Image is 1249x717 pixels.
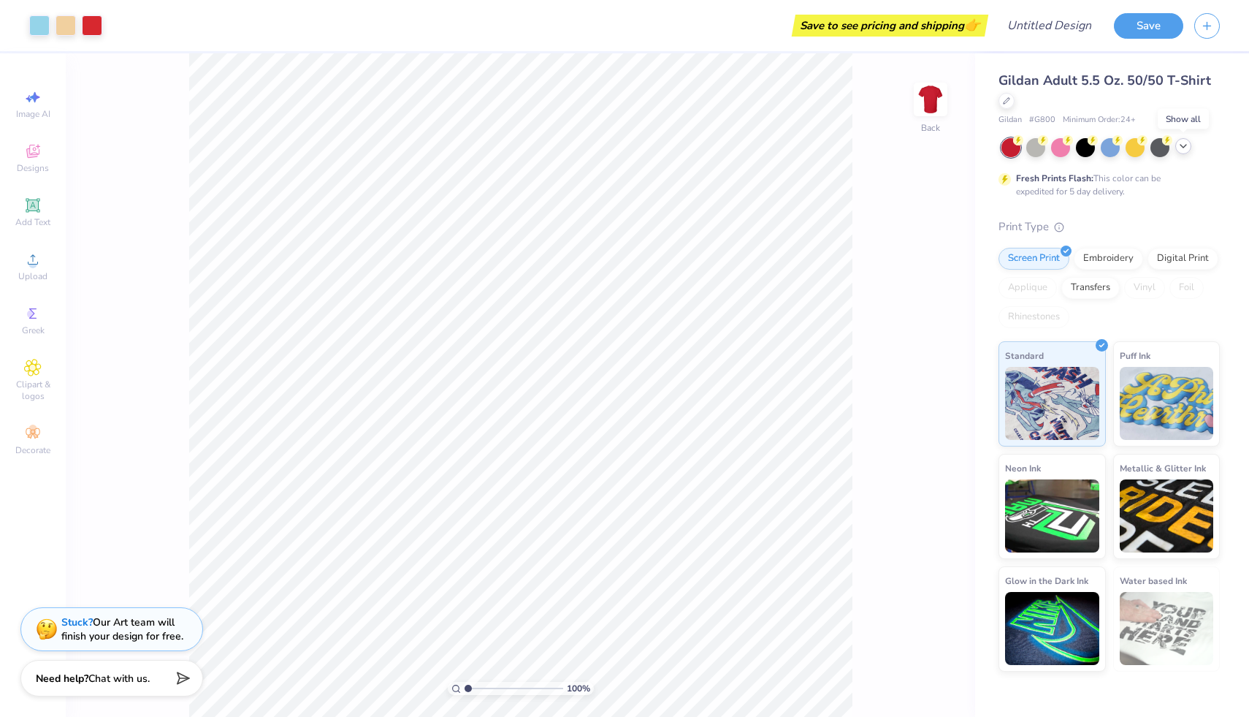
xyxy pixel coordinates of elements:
[998,114,1022,126] span: Gildan
[1005,348,1044,363] span: Standard
[1005,592,1099,665] img: Glow in the Dark Ink
[1147,248,1218,270] div: Digital Print
[1061,277,1120,299] div: Transfers
[1005,479,1099,553] img: Neon Ink
[998,248,1069,270] div: Screen Print
[1169,277,1204,299] div: Foil
[998,306,1069,328] div: Rhinestones
[1016,172,1093,184] strong: Fresh Prints Flash:
[996,11,1103,40] input: Untitled Design
[17,162,49,174] span: Designs
[88,672,150,686] span: Chat with us.
[1120,460,1206,476] span: Metallic & Glitter Ink
[1158,109,1209,129] div: Show all
[1016,172,1196,198] div: This color can be expedited for 5 day delivery.
[964,16,980,34] span: 👉
[7,379,58,402] span: Clipart & logos
[1120,479,1214,553] img: Metallic & Glitter Ink
[16,108,50,120] span: Image AI
[916,85,945,114] img: Back
[1120,348,1150,363] span: Puff Ink
[1114,13,1183,39] button: Save
[1120,573,1187,588] span: Water based Ink
[1120,367,1214,440] img: Puff Ink
[921,121,940,134] div: Back
[15,444,50,456] span: Decorate
[998,277,1057,299] div: Applique
[1005,460,1041,476] span: Neon Ink
[1005,573,1088,588] span: Glow in the Dark Ink
[15,216,50,228] span: Add Text
[1029,114,1055,126] span: # G800
[998,72,1211,89] span: Gildan Adult 5.5 Oz. 50/50 T-Shirt
[18,270,47,282] span: Upload
[22,325,45,336] span: Greek
[1063,114,1136,126] span: Minimum Order: 24 +
[1120,592,1214,665] img: Water based Ink
[795,15,985,37] div: Save to see pricing and shipping
[36,672,88,686] strong: Need help?
[61,615,183,643] div: Our Art team will finish your design for free.
[1074,248,1143,270] div: Embroidery
[61,615,93,629] strong: Stuck?
[567,682,590,695] span: 100 %
[1005,367,1099,440] img: Standard
[1124,277,1165,299] div: Vinyl
[998,219,1220,235] div: Print Type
